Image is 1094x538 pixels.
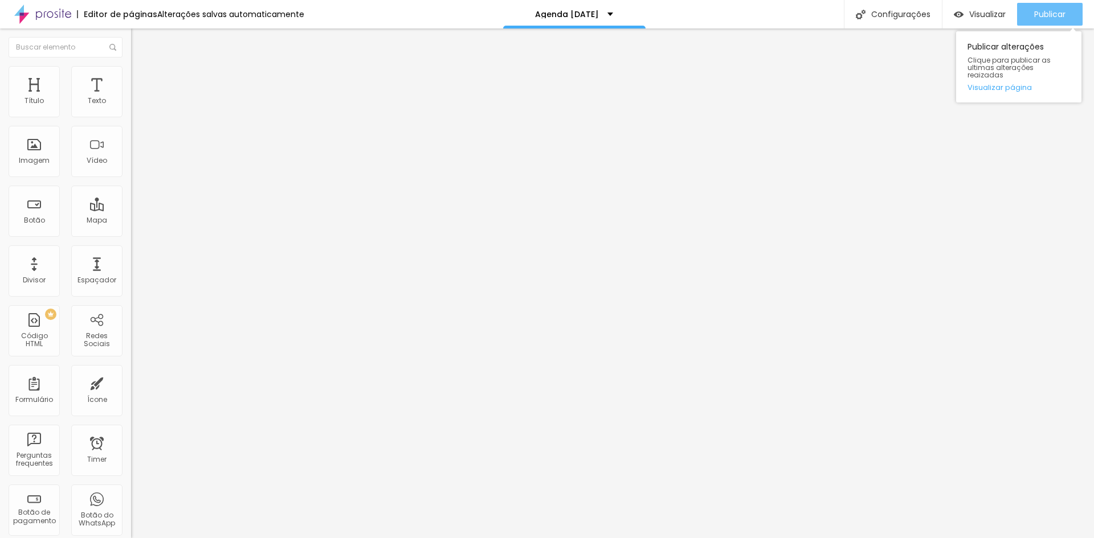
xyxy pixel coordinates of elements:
div: Texto [88,97,106,105]
span: Clique para publicar as ultimas alterações reaizadas [968,56,1070,79]
div: Título [25,97,44,105]
div: Editor de páginas [77,10,157,18]
img: Icone [109,44,116,51]
div: Imagem [19,157,50,165]
span: Visualizar [969,10,1006,19]
img: Icone [856,10,866,19]
div: Divisor [23,276,46,284]
input: Buscar elemento [9,37,123,58]
div: Botão [24,216,45,224]
div: Publicar alterações [956,31,1081,102]
div: Botão de pagamento [11,508,56,525]
div: Alterações salvas automaticamente [157,10,304,18]
div: Código HTML [11,332,56,348]
button: Publicar [1017,3,1083,26]
span: Publicar [1034,10,1066,19]
div: Mapa [87,216,107,224]
p: Agenda [DATE] [535,10,599,18]
div: Vídeo [87,157,107,165]
div: Espaçador [77,276,116,284]
iframe: Editor [131,28,1094,538]
div: Ícone [87,396,107,404]
div: Botão do WhatsApp [74,511,119,528]
img: view-1.svg [954,10,964,19]
div: Timer [87,455,107,463]
div: Perguntas frequentes [11,451,56,468]
div: Formulário [15,396,53,404]
button: Visualizar [942,3,1017,26]
a: Visualizar página [968,84,1070,91]
div: Redes Sociais [74,332,119,348]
